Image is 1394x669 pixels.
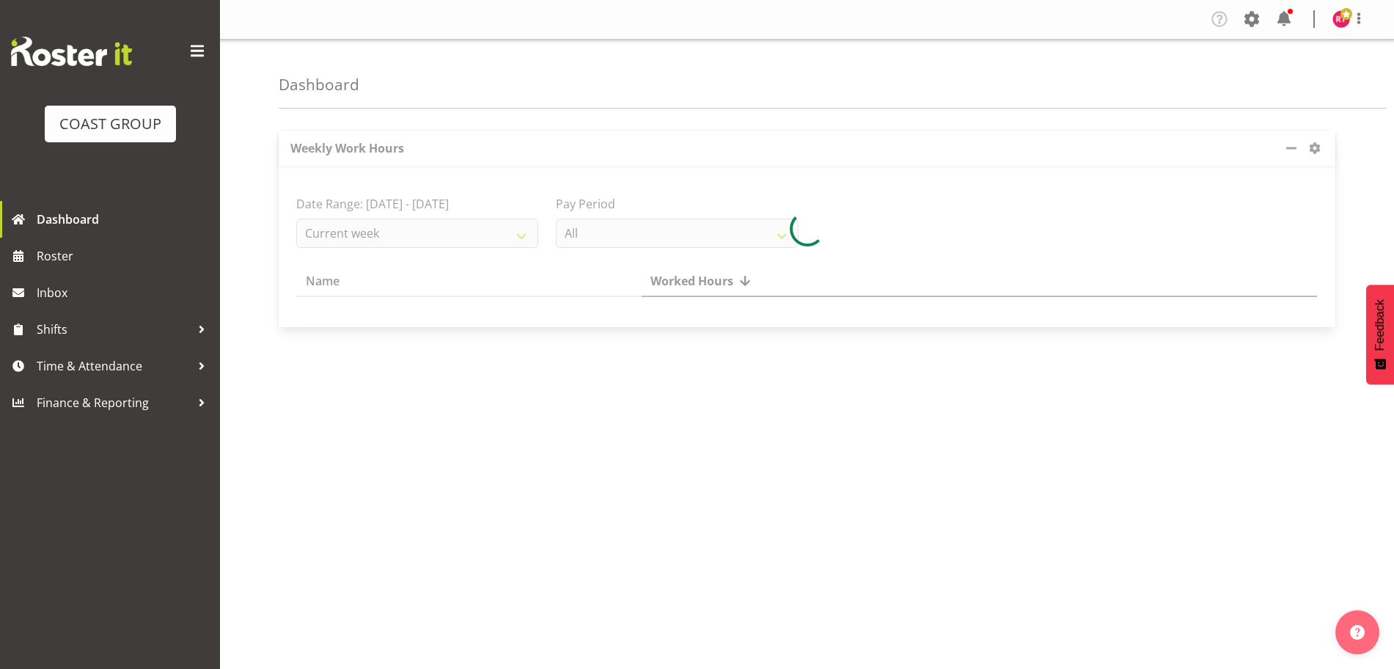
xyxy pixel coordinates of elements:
span: Finance & Reporting [37,392,191,414]
img: help-xxl-2.png [1350,625,1365,640]
span: Feedback [1373,299,1387,351]
button: Feedback - Show survey [1366,285,1394,384]
span: Time & Attendance [37,355,191,377]
h4: Dashboard [279,76,359,93]
span: Dashboard [37,208,213,230]
span: Roster [37,245,213,267]
div: COAST GROUP [59,113,161,135]
img: reuben-thomas8009.jpg [1332,10,1350,28]
img: Rosterit website logo [11,37,132,66]
span: Shifts [37,318,191,340]
span: Inbox [37,282,213,304]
